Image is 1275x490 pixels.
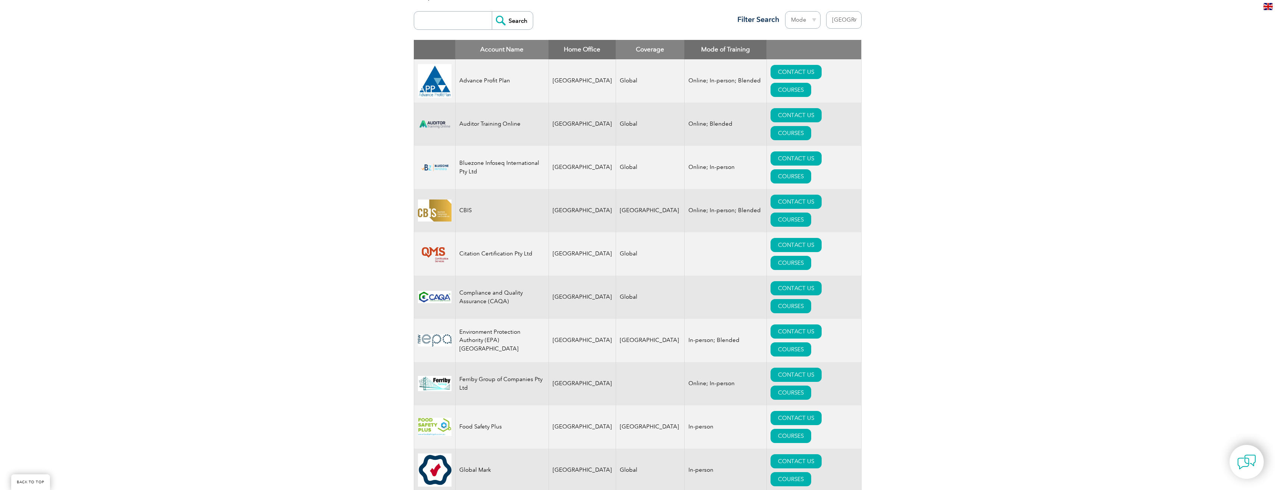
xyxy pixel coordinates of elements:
[771,213,811,227] a: COURSES
[1263,3,1273,10] img: en
[771,386,811,400] a: COURSES
[771,126,811,140] a: COURSES
[616,146,684,189] td: Global
[684,146,766,189] td: Online; In-person
[549,146,616,189] td: [GEOGRAPHIC_DATA]
[771,108,822,122] a: CONTACT US
[418,334,451,346] img: 0b2a24ac-d9bc-ea11-a814-000d3a79823d-logo.jpg
[418,376,451,392] img: 52661cd0-8de2-ef11-be1f-002248955c5a-logo.jpg
[616,59,684,103] td: Global
[418,162,451,173] img: bf5d7865-000f-ed11-b83d-00224814fd52-logo.png
[418,241,451,267] img: 94b1e894-3e6f-eb11-a812-00224815377e-logo.png
[684,405,766,449] td: In-person
[418,64,451,98] img: cd2924ac-d9bc-ea11-a814-000d3a79823d-logo.jpg
[549,103,616,146] td: [GEOGRAPHIC_DATA]
[549,59,616,103] td: [GEOGRAPHIC_DATA]
[11,474,50,490] a: BACK TO TOP
[549,319,616,362] td: [GEOGRAPHIC_DATA]
[684,362,766,405] td: Online; In-person
[616,232,684,276] td: Global
[771,472,811,486] a: COURSES
[455,40,549,59] th: Account Name: activate to sort column descending
[771,411,822,425] a: CONTACT US
[455,405,549,449] td: Food Safety Plus
[684,189,766,232] td: Online; In-person; Blended
[771,238,822,252] a: CONTACT US
[771,281,822,295] a: CONTACT US
[418,116,451,132] img: d024547b-a6e0-e911-a812-000d3a795b83-logo.png
[455,232,549,276] td: Citation Certification Pty Ltd
[549,405,616,449] td: [GEOGRAPHIC_DATA]
[455,103,549,146] td: Auditor Training Online
[771,83,811,97] a: COURSES
[684,59,766,103] td: Online; In-person; Blended
[455,276,549,319] td: Compliance and Quality Assurance (CAQA)
[549,232,616,276] td: [GEOGRAPHIC_DATA]
[455,319,549,362] td: Environment Protection Authority (EPA) [GEOGRAPHIC_DATA]
[771,368,822,382] a: CONTACT US
[549,362,616,405] td: [GEOGRAPHIC_DATA]
[771,454,822,468] a: CONTACT US
[771,169,811,183] a: COURSES
[616,189,684,232] td: [GEOGRAPHIC_DATA]
[616,276,684,319] td: Global
[492,12,533,29] input: Search
[616,319,684,362] td: [GEOGRAPHIC_DATA]
[771,342,811,356] a: COURSES
[616,405,684,449] td: [GEOGRAPHIC_DATA]
[771,151,822,166] a: CONTACT US
[771,299,811,313] a: COURSES
[418,418,451,436] img: e52924ac-d9bc-ea11-a814-000d3a79823d-logo.png
[771,195,822,209] a: CONTACT US
[455,59,549,103] td: Advance Profit Plan
[1237,453,1256,471] img: contact-chat.png
[549,276,616,319] td: [GEOGRAPHIC_DATA]
[418,200,451,222] img: 07dbdeaf-5408-eb11-a813-000d3ae11abd-logo.jpg
[771,65,822,79] a: CONTACT US
[549,40,616,59] th: Home Office: activate to sort column ascending
[418,291,451,303] img: 8f79303c-692d-ec11-b6e6-0022481838a2-logo.jpg
[616,40,684,59] th: Coverage: activate to sort column ascending
[549,189,616,232] td: [GEOGRAPHIC_DATA]
[684,103,766,146] td: Online; Blended
[771,429,811,443] a: COURSES
[684,40,766,59] th: Mode of Training: activate to sort column ascending
[766,40,861,59] th: : activate to sort column ascending
[616,103,684,146] td: Global
[771,324,822,339] a: CONTACT US
[455,362,549,405] td: Ferriby Group of Companies Pty Ltd
[733,15,779,24] h3: Filter Search
[418,453,451,487] img: eb2924ac-d9bc-ea11-a814-000d3a79823d-logo.jpg
[455,189,549,232] td: CBIS
[684,319,766,362] td: In-person; Blended
[771,256,811,270] a: COURSES
[455,146,549,189] td: Bluezone Infoseq International Pty Ltd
